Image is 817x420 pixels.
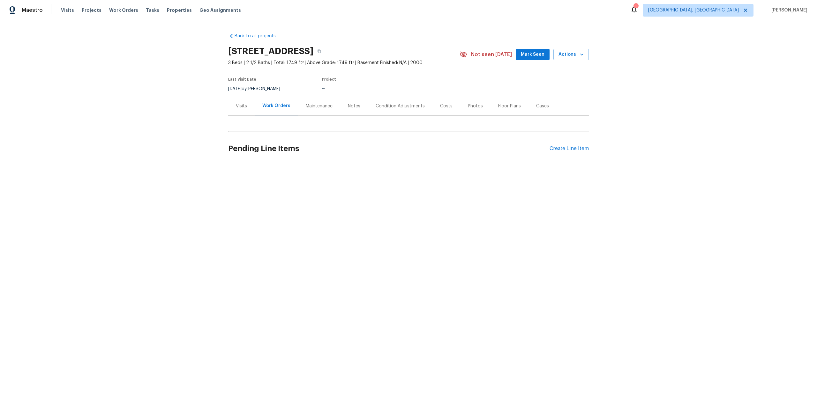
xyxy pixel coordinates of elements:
div: Create Line Item [550,146,589,152]
div: Visits [236,103,247,109]
span: [PERSON_NAME] [769,7,807,13]
div: Work Orders [262,103,290,109]
button: Copy Address [313,46,325,57]
div: Notes [348,103,360,109]
button: Mark Seen [516,49,550,61]
h2: Pending Line Items [228,134,550,163]
div: Maintenance [306,103,333,109]
span: Project [322,77,336,81]
span: Properties [167,7,192,13]
h2: [STREET_ADDRESS] [228,48,313,54]
div: Cases [536,103,549,109]
span: Actions [558,51,584,59]
span: Geo Assignments [199,7,241,13]
div: Condition Adjustments [376,103,425,109]
button: Actions [553,49,589,61]
span: Maestro [22,7,43,13]
div: 1 [633,4,638,10]
span: [DATE] [228,87,242,91]
span: Projects [82,7,101,13]
span: Mark Seen [521,51,544,59]
div: Costs [440,103,453,109]
div: Floor Plans [498,103,521,109]
span: 3 Beds | 2 1/2 Baths | Total: 1749 ft² | Above Grade: 1749 ft² | Basement Finished: N/A | 2000 [228,60,460,66]
span: Tasks [146,8,159,12]
span: [GEOGRAPHIC_DATA], [GEOGRAPHIC_DATA] [648,7,739,13]
span: Work Orders [109,7,138,13]
div: ... [322,85,445,90]
a: Back to all projects [228,33,289,39]
span: Visits [61,7,74,13]
div: by [PERSON_NAME] [228,85,288,93]
span: Not seen [DATE] [471,51,512,58]
div: Photos [468,103,483,109]
span: Last Visit Date [228,77,256,81]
